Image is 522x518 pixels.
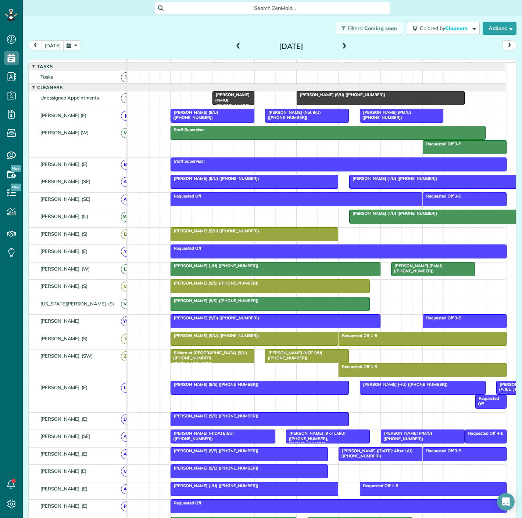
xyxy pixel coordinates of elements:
span: Colored by [420,25,470,32]
div: Open Intercom Messenger [497,493,515,511]
span: Unassigned Appointments [39,95,100,101]
button: Colored byCleaners [407,22,480,35]
span: T [121,72,131,82]
span: J( [121,111,131,121]
span: M( [121,467,131,477]
span: V( [121,299,131,309]
span: Z( [121,351,131,361]
button: next [503,40,516,50]
span: [PERSON_NAME] (PM/U) ([PHONE_NUMBER]) [212,92,250,113]
span: A( [121,432,131,442]
span: Tasks [39,74,54,80]
span: Requested Off 3-5 [422,141,462,146]
span: 10am [212,61,229,67]
span: D( [121,414,131,424]
span: [PERSON_NAME]. (S) [39,231,89,237]
span: [PERSON_NAME] (9/E) ([PHONE_NUMBER]) [170,448,259,453]
span: [PERSON_NAME] (PM/U) ([PHONE_NUMBER]) [360,110,411,120]
span: [PERSON_NAME]. (E) [39,416,89,422]
span: [PERSON_NAME]. (SE) [39,196,92,202]
span: L( [121,264,131,274]
span: [PERSON_NAME] (-/U) ([PHONE_NUMBER]) [349,211,437,216]
span: [PERSON_NAME] (PM/U) ([PHONE_NUMBER]) [391,263,443,274]
span: [PERSON_NAME]. (N) [39,213,90,219]
span: 2pm [381,61,394,67]
span: Requested Off [170,193,202,199]
span: [PERSON_NAME]. (E) [39,486,89,492]
span: [PERSON_NAME]. (SE) [39,433,92,439]
span: [PERSON_NAME]. (SW) [39,353,94,359]
span: W( [121,212,131,222]
span: A( [121,195,131,204]
button: prev [28,40,42,50]
span: Staff Supervisor [170,127,205,132]
button: [DATE] [42,40,64,50]
span: Requested Off 3-5 [422,193,462,199]
span: Coming soon [364,25,397,32]
span: Filters: [348,25,363,32]
span: [PERSON_NAME] (-/U) ([PHONE_NUMBER]) [349,176,437,181]
span: [PERSON_NAME] (9/E) ([PHONE_NUMBER]) [170,466,259,471]
span: I( [121,334,131,344]
span: New [11,165,21,172]
span: [PERSON_NAME]. (E) [39,503,89,509]
span: Tasks [36,64,54,69]
span: [PERSON_NAME]. (SE) [39,178,92,184]
span: A( [121,484,131,494]
span: New [11,184,21,191]
span: Requested Off 1-5 [338,333,378,338]
span: A( [121,449,131,459]
span: [PERSON_NAME] (9/U) ([PHONE_NUMBER]) [170,110,218,120]
span: 4pm [465,61,478,67]
span: [PERSON_NAME] (9/S) ([PHONE_NUMBER]) [170,298,259,303]
span: [PERSON_NAME] (9/U) ([PHONE_NUMBER]) [170,176,260,181]
span: [US_STATE][PERSON_NAME]. (S) [39,301,115,307]
span: Riviera at [GEOGRAPHIC_DATA] (9/U) ([PHONE_NUMBER], [PHONE_NUMBER]) [170,350,247,366]
span: Requested Off 1-5 [338,364,378,369]
span: B( [121,229,131,239]
span: 9am [171,61,184,67]
span: Cleaners [445,25,469,32]
span: [PERSON_NAME]. (W) [39,266,91,272]
span: [PERSON_NAME] (9/U) ([PHONE_NUMBER]) [296,92,386,97]
span: [PERSON_NAME]. (E) [39,248,89,254]
span: B( [121,160,131,170]
span: [PERSON_NAME] ([DATE]: After 1/U) ([PHONE_NUMBER]) [338,448,412,459]
span: [PERSON_NAME] (-/U) ([PHONE_NUMBER]) [170,263,259,268]
span: Requested Off [170,246,202,251]
span: P( [121,501,131,511]
span: Requested Off [170,500,202,506]
span: [PERSON_NAME] (-/U) ([PHONE_NUMBER]) [360,382,448,387]
span: [PERSON_NAME]. (E) [39,384,89,390]
span: [PERSON_NAME] (9/E) ([PHONE_NUMBER]) [170,413,259,419]
span: [PERSON_NAME] (E) [39,468,88,474]
span: [PERSON_NAME]. (S) [39,283,89,289]
span: Y( [121,247,131,257]
span: [PERSON_NAME]. (E) [39,161,89,167]
span: YC [121,316,131,326]
span: 3pm [423,61,436,67]
span: 11am [255,61,271,67]
span: Requested Off 3-5 [422,448,462,453]
span: Staff Supervisor [170,159,205,164]
span: [PERSON_NAME] (9 or LM/U) ([PHONE_NUMBER], [PHONE_NUMBER]) [286,431,346,446]
span: Requested Off 4-5 [465,431,504,436]
span: 1pm [339,61,352,67]
span: [PERSON_NAME] (9/U) ([PHONE_NUMBER]) [170,333,260,338]
span: Requested Off 1-5 [360,483,399,488]
span: Requested Off 3-5 [422,315,462,320]
span: [PERSON_NAME] (Not 9/U) ([PHONE_NUMBER]) [265,110,321,120]
span: 12pm [297,61,312,67]
span: [PERSON_NAME] (9/D) ([PHONE_NUMBER]) [170,315,260,320]
span: [PERSON_NAME] (9/U) ([PHONE_NUMBER]) [170,228,260,233]
span: [PERSON_NAME] (-/U) ([PHONE_NUMBER]) [170,483,259,488]
h2: [DATE] [245,42,337,50]
span: 5pm [507,61,520,67]
span: [PERSON_NAME] (9/S) ([PHONE_NUMBER]) [170,280,259,286]
span: [PERSON_NAME] (E) [39,112,88,118]
span: M( [121,128,131,138]
span: ! [121,93,131,103]
span: Requested Off [475,396,499,406]
span: [PERSON_NAME]. (E) [39,451,89,457]
span: [PERSON_NAME] (NOT 9/U) ([PHONE_NUMBER]) [265,350,322,361]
